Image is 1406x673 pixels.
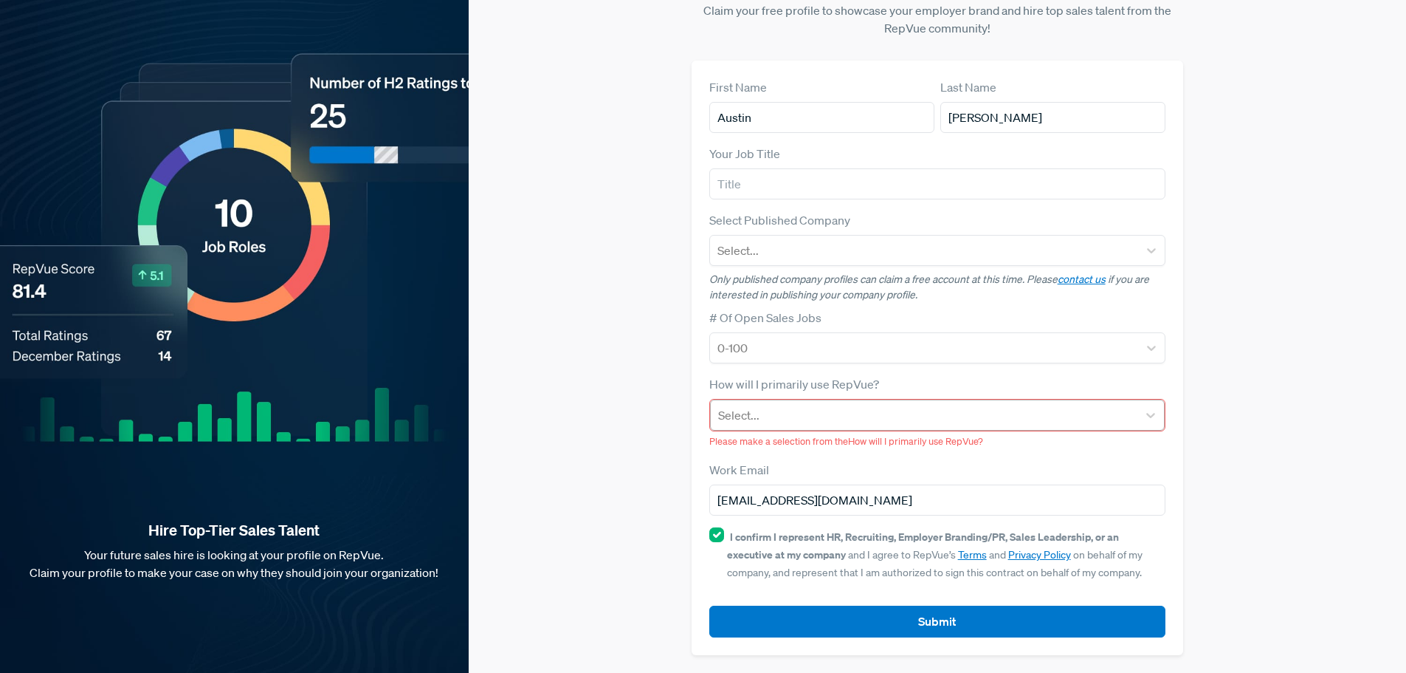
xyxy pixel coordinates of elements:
input: Email [709,485,1166,516]
strong: I confirm I represent HR, Recruiting, Employer Branding/PR, Sales Leadership, or an executive at ... [727,530,1119,561]
p: Your future sales hire is looking at your profile on RepVue. Claim your profile to make your case... [24,546,445,581]
button: Submit [709,606,1166,638]
input: Title [709,168,1166,199]
span: Please make a selection from the How will I primarily use RepVue? [709,435,983,448]
label: How will I primarily use RepVue? [709,375,879,393]
a: Terms [958,548,987,561]
a: Privacy Policy [1008,548,1071,561]
label: Select Published Company [709,211,850,229]
label: # Of Open Sales Jobs [709,309,821,327]
span: and I agree to RepVue’s and on behalf of my company, and represent that I am authorized to sign t... [727,530,1143,579]
a: contact us [1058,273,1106,286]
label: Your Job Title [709,145,780,163]
p: Claim your free profile to showcase your employer brand and hire top sales talent from the RepVue... [692,1,1184,37]
strong: Hire Top-Tier Sales Talent [24,521,445,540]
label: Last Name [940,78,996,96]
input: Last Name [940,102,1165,133]
input: First Name [709,102,934,133]
label: Work Email [709,461,769,479]
label: First Name [709,78,767,96]
p: Only published company profiles can claim a free account at this time. Please if you are interest... [709,272,1166,303]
